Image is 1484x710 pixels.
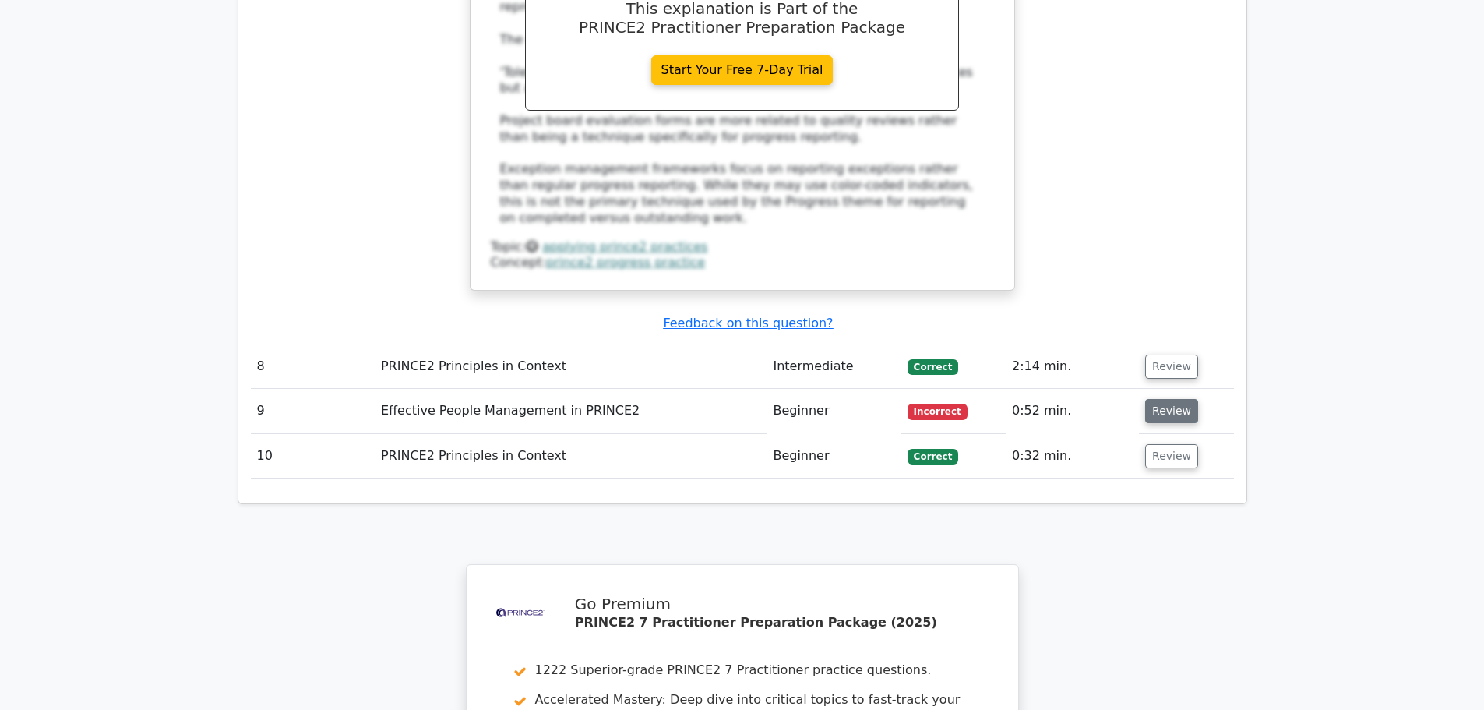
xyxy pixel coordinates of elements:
td: 0:32 min. [1006,434,1139,479]
td: Beginner [767,389,901,433]
td: 10 [251,434,375,479]
button: Review [1145,355,1198,379]
a: Feedback on this question? [663,316,833,330]
span: Incorrect [908,404,968,419]
td: PRINCE2 Principles in Context [375,344,767,389]
a: applying prince2 practices [542,239,707,254]
td: 9 [251,389,375,433]
a: prince2 progress practice [546,255,705,270]
button: Review [1145,399,1198,423]
div: Topic: [491,239,994,256]
td: 0:52 min. [1006,389,1139,433]
td: Effective People Management in PRINCE2 [375,389,767,433]
span: Correct [908,359,958,375]
td: 2:14 min. [1006,344,1139,389]
td: Intermediate [767,344,901,389]
span: Correct [908,449,958,465]
td: 8 [251,344,375,389]
td: PRINCE2 Principles in Context [375,434,767,479]
a: Start Your Free 7-Day Trial [651,55,834,85]
td: Beginner [767,434,901,479]
button: Review [1145,444,1198,468]
div: Concept: [491,255,994,271]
